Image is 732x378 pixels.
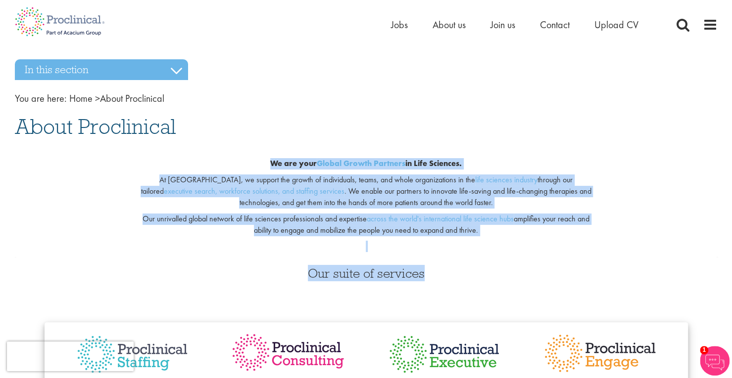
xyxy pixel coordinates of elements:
img: Proclinical Engage [542,332,658,375]
a: Upload CV [594,18,638,31]
a: breadcrumb link to Home [69,92,93,105]
a: life sciences industry [475,174,537,185]
img: Proclinical Consulting [230,332,346,373]
a: Jobs [391,18,408,31]
img: Chatbot [700,346,730,376]
b: We are your in Life Sciences. [270,158,462,168]
a: Global Growth Partners [317,158,405,168]
h3: Our suite of services [15,267,718,280]
h3: In this section [15,59,188,80]
a: Join us [490,18,515,31]
a: Contact [540,18,570,31]
span: About Proclinical [15,113,176,140]
span: About Proclinical [69,92,164,105]
img: Proclinical Executive [386,332,502,377]
p: At [GEOGRAPHIC_DATA], we support the growth of individuals, teams, and whole organizations in the... [134,174,598,209]
a: executive search, workforce solutions, and staffing services [163,186,344,196]
span: > [95,92,100,105]
span: You are here: [15,92,67,105]
p: Our unrivalled global network of life sciences professionals and expertise amplifies your reach a... [134,213,598,236]
a: across the world's international life science hubs [367,213,514,224]
img: Proclinical Staffing [74,332,191,377]
a: About us [433,18,466,31]
span: 1 [700,346,708,354]
iframe: reCAPTCHA [7,341,134,371]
